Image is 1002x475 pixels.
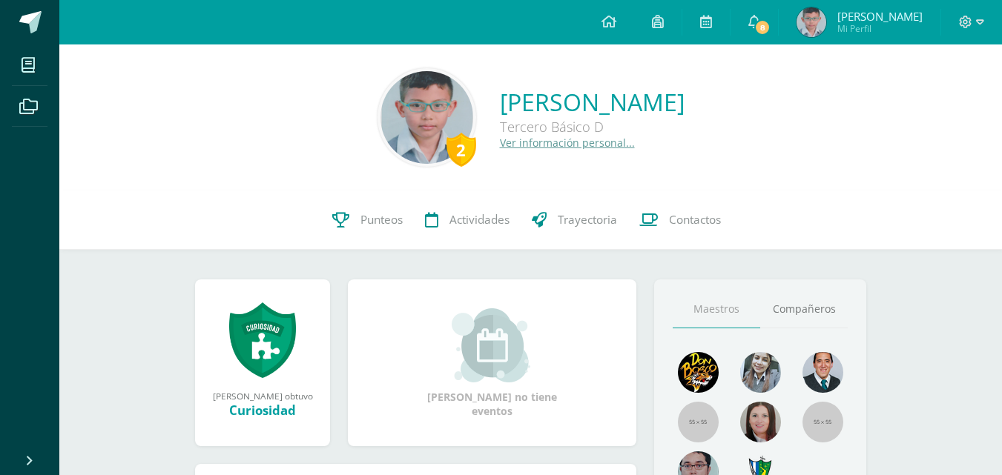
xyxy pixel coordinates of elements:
span: Contactos [669,212,721,227]
div: Tercero Básico D [500,118,685,136]
img: 8b7fbde8971f8ee6ea5c5692e75bf0b7.png [797,7,826,37]
a: Compañeros [760,290,848,328]
div: [PERSON_NAME] no tiene eventos [418,308,567,418]
div: [PERSON_NAME] obtuvo [210,390,315,402]
img: 29fc2a48271e3f3676cb2cb292ff2552.png [678,352,719,393]
span: Punteos [360,212,403,227]
span: [PERSON_NAME] [837,9,923,24]
span: Trayectoria [558,212,617,227]
a: [PERSON_NAME] [500,86,685,118]
a: Trayectoria [521,190,628,250]
a: Contactos [628,190,732,250]
span: Actividades [449,212,510,227]
div: 2 [446,133,476,167]
img: 55x55 [802,402,843,442]
img: event_small.png [452,308,533,382]
a: Punteos [321,190,414,250]
div: Curiosidad [210,402,315,419]
img: 45bd7986b8947ad7e5894cbc9b781108.png [740,352,781,393]
a: Maestros [673,290,760,328]
img: 67c3d6f6ad1c930a517675cdc903f95f.png [740,402,781,442]
img: 2bfa954606e225870e17318faccd2b3a.png [380,71,473,164]
a: Ver información personal... [500,136,635,150]
img: eec80b72a0218df6e1b0c014193c2b59.png [802,352,843,393]
span: 8 [754,19,771,36]
a: Actividades [414,190,521,250]
img: 55x55 [678,402,719,442]
span: Mi Perfil [837,22,923,35]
